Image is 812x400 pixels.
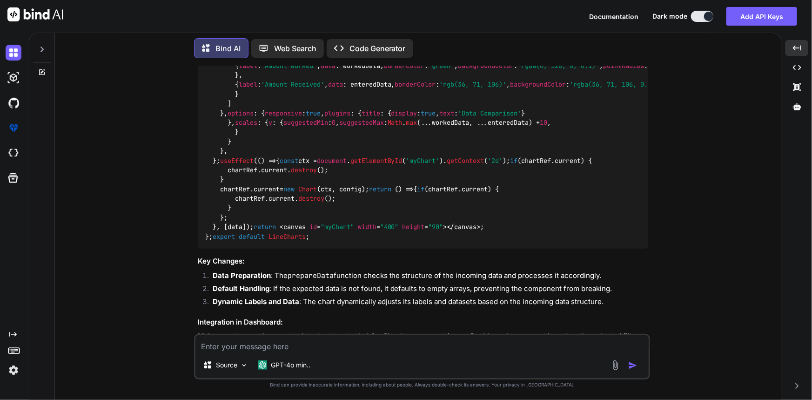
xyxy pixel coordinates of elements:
span: current [261,166,287,174]
span: id [309,223,317,231]
span: borderColor [384,61,425,70]
span: Documentation [589,13,638,20]
span: 'Data Comparison' [458,109,522,117]
img: attachment [610,360,621,371]
span: display [391,109,417,117]
span: () => [257,156,276,165]
span: responsive [265,109,302,117]
span: borderColor [395,81,436,89]
img: cloudideIcon [6,145,21,161]
span: current [254,185,280,193]
span: label [239,61,257,70]
p: Bind AI [215,43,241,54]
img: Bind AI [7,7,63,21]
span: true [306,109,321,117]
span: getContext [447,156,484,165]
code: Dashboard [471,332,509,341]
span: </ > [447,223,481,231]
button: Add API Keys [726,7,797,26]
span: canvas [283,223,306,231]
span: suggestedMin [283,118,328,127]
p: Source [216,360,237,370]
span: return [369,185,391,193]
span: plugins [324,109,350,117]
span: label [239,81,257,89]
span: export [213,232,235,241]
span: y [268,118,272,127]
img: darkChat [6,45,21,61]
img: icon [628,361,638,370]
img: GPT-4o mini [258,360,267,370]
span: data [321,61,336,70]
img: settings [6,362,21,378]
span: return [254,223,276,231]
span: text [440,109,455,117]
span: Chart [298,185,317,193]
img: githubDark [6,95,21,111]
span: current [555,156,581,165]
p: Make sure to pass the correct data structure to the component in your component based on the sele... [198,331,648,352]
code: LineCharts [367,332,409,341]
span: "myChart" [321,223,354,231]
code: prepareData [288,271,334,280]
p: Bind can provide inaccurate information, including about people. Always double-check its answers.... [194,381,650,388]
span: default [239,232,265,241]
li: : The chart dynamically adjusts its labels and datasets based on the incoming data structure. [205,297,648,310]
span: backgroundColor [510,81,566,89]
span: scales [235,118,257,127]
span: 0 [332,118,336,127]
span: 'rgb(36, 71, 106)' [440,81,507,89]
p: GPT-4o min.. [271,360,310,370]
span: "90" [429,223,443,231]
span: new [283,185,295,193]
span: data [328,81,343,89]
span: useEffect [220,156,254,165]
img: darkAi-studio [6,70,21,86]
span: Math [388,118,403,127]
span: getElementById [350,156,403,165]
strong: Default Handling [213,284,269,293]
span: width [358,223,376,231]
span: () => [395,185,414,193]
p: Code Generator [349,43,406,54]
strong: Data Preparation [213,271,271,280]
span: current [462,185,488,193]
span: suggestedMax [339,118,384,127]
span: title [362,109,380,117]
img: premium [6,120,21,136]
span: options [228,109,254,117]
img: Pick Models [240,361,248,369]
li: : The function checks the structure of the incoming data and processes it accordingly. [205,271,648,284]
span: if [510,156,518,165]
span: destroy [298,194,324,203]
span: < = = = > [280,223,447,231]
span: pointRadius [604,61,644,70]
span: 'rgba(0, 128, 0, 0.1)' [518,61,600,70]
span: if [417,185,425,193]
span: const [280,156,298,165]
span: 'rgba(36, 71, 106, 0.1)' [570,81,659,89]
span: Dark mode [652,12,687,21]
span: canvas [455,223,477,231]
span: 'Amount Worked' [261,61,317,70]
span: LineCharts [268,232,306,241]
span: height [403,223,425,231]
p: Web Search [274,43,316,54]
span: 'myChart' [406,156,440,165]
span: max [406,118,417,127]
li: : If the expected data is not found, it defaults to empty arrays, preventing the component from b... [205,284,648,297]
h3: Key Changes: [198,256,648,267]
span: '2d' [488,156,503,165]
span: 'Amount Received' [261,81,324,89]
span: current [268,194,295,203]
span: document [317,156,347,165]
strong: Dynamic Labels and Data [213,297,299,306]
span: "400" [380,223,399,231]
span: destroy [291,166,317,174]
span: 'green' [429,61,455,70]
button: Documentation [589,12,638,21]
span: 10 [540,118,548,127]
span: backgroundColor [458,61,514,70]
span: true [421,109,436,117]
h3: Integration in Dashboard: [198,317,648,328]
